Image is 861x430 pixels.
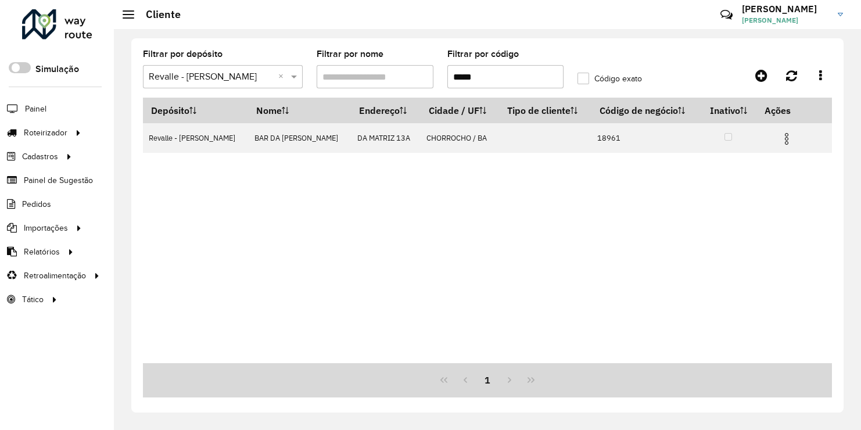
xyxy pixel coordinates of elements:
[22,293,44,306] span: Tático
[134,8,181,21] h2: Cliente
[317,47,383,61] label: Filtrar por nome
[476,369,498,391] button: 1
[22,150,58,163] span: Cadastros
[24,174,93,187] span: Painel de Sugestão
[24,222,68,234] span: Importações
[278,70,288,84] span: Clear all
[143,98,248,123] th: Depósito
[24,127,67,139] span: Roteirizador
[248,123,351,153] td: BAR DA [PERSON_NAME]
[143,47,223,61] label: Filtrar por depósito
[756,98,826,123] th: Ações
[22,198,51,210] span: Pedidos
[24,246,60,258] span: Relatórios
[742,3,829,15] h3: [PERSON_NAME]
[447,47,519,61] label: Filtrar por código
[351,98,421,123] th: Endereço
[351,123,421,153] td: DA MATRIZ 13A
[35,62,79,76] label: Simulação
[421,123,499,153] td: CHORROCHO / BA
[25,103,46,115] span: Painel
[742,15,829,26] span: [PERSON_NAME]
[714,2,739,27] a: Contato Rápido
[143,123,248,153] td: Revalle - [PERSON_NAME]
[577,73,642,85] label: Código exato
[591,123,700,153] td: 18961
[591,98,700,123] th: Código de negócio
[248,98,351,123] th: Nome
[700,98,757,123] th: Inativo
[24,270,86,282] span: Retroalimentação
[421,98,499,123] th: Cidade / UF
[499,98,591,123] th: Tipo de cliente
